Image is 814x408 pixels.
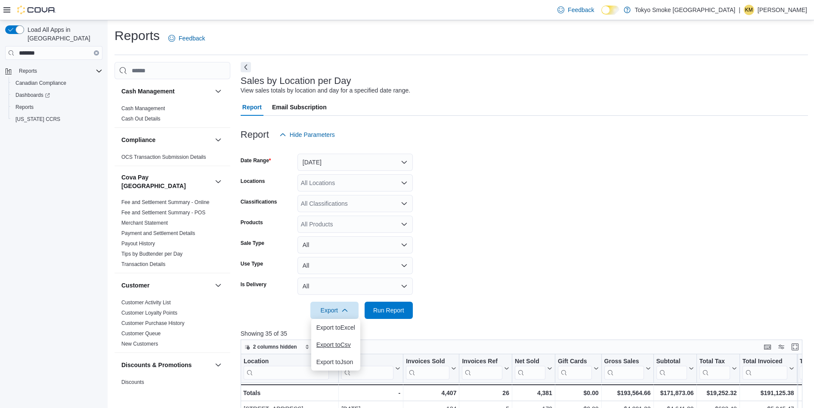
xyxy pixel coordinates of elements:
div: Subtotal [656,358,687,366]
span: Customer Purchase History [121,320,185,327]
div: Location [244,358,329,366]
button: Cash Management [121,87,211,96]
span: Run Report [373,306,404,315]
div: Net Sold [515,358,545,380]
span: Feedback [179,34,205,43]
button: Export toJson [311,353,360,371]
div: $19,252.32 [699,388,737,398]
div: Invoices Sold [406,358,449,366]
div: Compliance [115,152,230,166]
span: Payment and Settlement Details [121,230,195,237]
button: Hide Parameters [276,126,338,143]
p: Tokyo Smoke [GEOGRAPHIC_DATA] [635,5,736,15]
span: Customer Activity List [121,299,171,306]
a: Customer Activity List [121,300,171,306]
span: Reports [19,68,37,74]
img: Cova [17,6,56,14]
span: Canadian Compliance [15,80,66,87]
button: Export toExcel [311,319,360,336]
button: Open list of options [401,200,408,207]
button: All [297,278,413,295]
div: $171,873.06 [656,388,693,398]
a: Discounts [121,379,144,385]
div: Gift Cards [558,358,592,366]
a: Customer Queue [121,331,161,337]
button: Run Report [365,302,413,319]
div: $0.00 [558,388,599,398]
button: Compliance [213,135,223,145]
button: Subtotal [656,358,693,380]
button: Compliance [121,136,211,144]
a: OCS Transaction Submission Details [121,154,206,160]
span: Transaction Details [121,261,165,268]
div: Totals [243,388,336,398]
h3: Compliance [121,136,155,144]
input: Dark Mode [601,6,619,15]
div: Cash Management [115,103,230,127]
a: Feedback [165,30,208,47]
span: Fee and Settlement Summary - POS [121,209,205,216]
a: Fee and Settlement Summary - POS [121,210,205,216]
h3: Discounts & Promotions [121,361,192,369]
button: Discounts & Promotions [121,361,211,369]
a: Transaction Details [121,261,165,267]
a: Cash Out Details [121,116,161,122]
span: Cash Out Details [121,115,161,122]
a: Cash Management [121,105,165,111]
a: Customer Loyalty Points [121,310,177,316]
button: Gift Cards [558,358,599,380]
div: View sales totals by location and day for a specified date range. [241,86,410,95]
div: Gift Card Sales [558,358,592,380]
a: Canadian Compliance [12,78,70,88]
span: Tips by Budtender per Day [121,250,183,257]
button: Enter fullscreen [790,342,800,352]
label: Sale Type [241,240,264,247]
button: Total Tax [699,358,737,380]
a: New Customers [121,341,158,347]
a: Customer Purchase History [121,320,185,326]
button: 2 columns hidden [241,342,300,352]
button: Date [341,358,400,380]
button: Total Invoiced [742,358,794,380]
span: Customer Queue [121,330,161,337]
div: Total Invoiced [742,358,787,366]
a: Dashboards [12,90,53,100]
div: Total Tax [699,358,730,380]
button: [DATE] [297,154,413,171]
div: 4,381 [515,388,552,398]
a: Merchant Statement [121,220,168,226]
span: Email Subscription [272,99,327,116]
div: Total Tax [699,358,730,366]
div: $191,125.38 [742,388,794,398]
span: Reports [15,104,34,111]
span: Report [242,99,262,116]
a: Fee and Settlement Summary - Online [121,199,210,205]
h3: Cash Management [121,87,175,96]
button: [US_STATE] CCRS [9,113,106,125]
h3: Report [241,130,269,140]
a: Reports [12,102,37,112]
span: Load All Apps in [GEOGRAPHIC_DATA] [24,25,102,43]
button: All [297,257,413,274]
span: Dashboards [15,92,50,99]
div: Subtotal [656,358,687,380]
span: Export to Csv [316,341,355,348]
button: Customer [121,281,211,290]
div: Gross Sales [604,358,644,380]
p: Showing 35 of 35 [241,329,808,338]
button: Reports [9,101,106,113]
button: Customer [213,280,223,291]
label: Use Type [241,260,263,267]
button: Discounts & Promotions [213,360,223,370]
label: Is Delivery [241,281,266,288]
div: Invoices Ref [462,358,502,366]
h1: Reports [115,27,160,44]
button: Sort fields [301,342,340,352]
button: Cash Management [213,86,223,96]
label: Classifications [241,198,277,205]
a: Dashboards [9,89,106,101]
a: Feedback [554,1,597,19]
